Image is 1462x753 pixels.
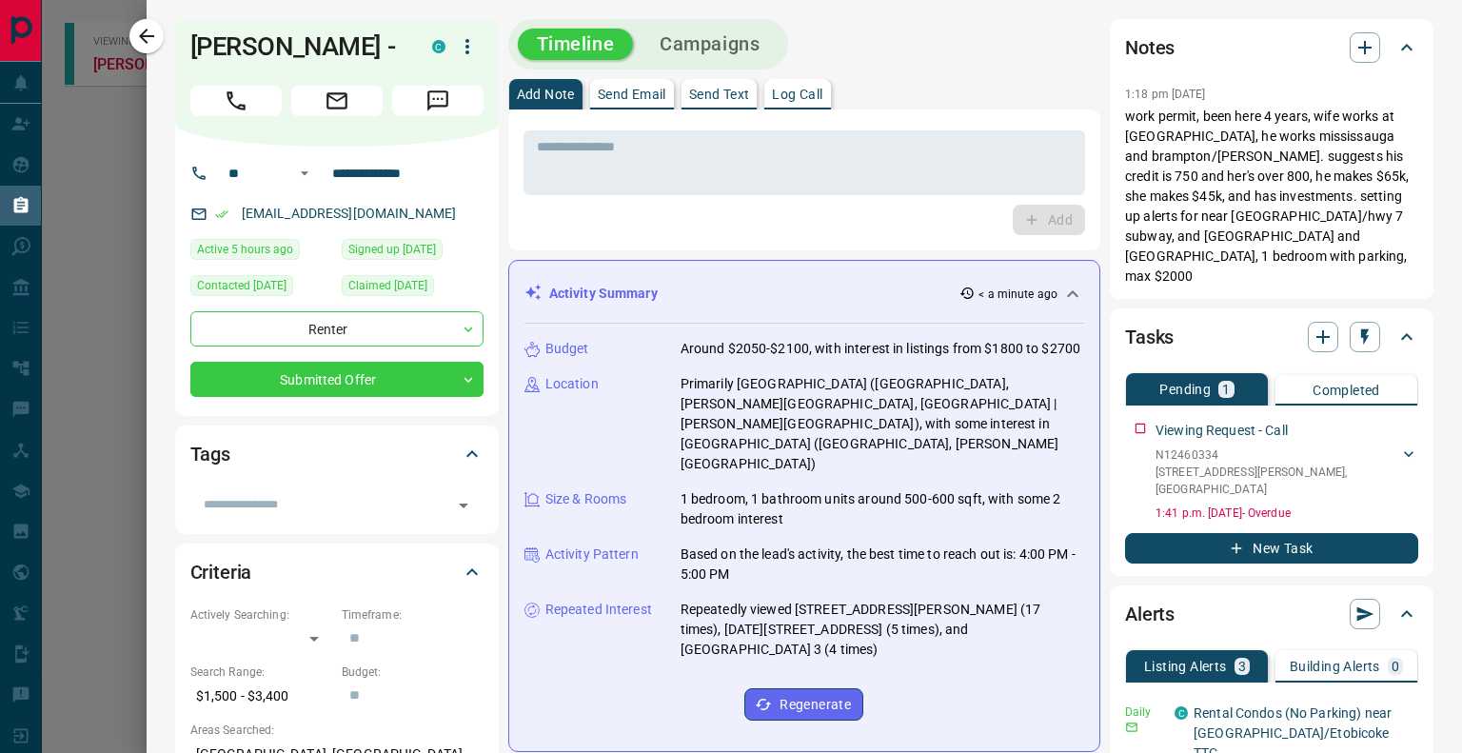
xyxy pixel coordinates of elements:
[1156,464,1399,498] p: [STREET_ADDRESS][PERSON_NAME] , [GEOGRAPHIC_DATA]
[342,606,484,624] p: Timeframe:
[190,311,484,347] div: Renter
[348,240,436,259] span: Signed up [DATE]
[190,239,332,266] div: Tue Oct 14 2025
[681,339,1081,359] p: Around $2050-$2100, with interest in listings from $1800 to $2700
[190,86,282,116] span: Call
[190,431,484,477] div: Tags
[1125,703,1163,721] p: Daily
[545,339,589,359] p: Budget
[744,688,863,721] button: Regenerate
[190,549,484,595] div: Criteria
[348,276,427,295] span: Claimed [DATE]
[190,722,484,739] p: Areas Searched:
[681,489,1084,529] p: 1 bedroom, 1 bathroom units around 500-600 sqft, with some 2 bedroom interest
[545,489,627,509] p: Size & Rooms
[549,284,658,304] p: Activity Summary
[215,208,228,221] svg: Email Verified
[1175,706,1188,720] div: condos.ca
[1125,25,1418,70] div: Notes
[518,29,634,60] button: Timeline
[545,600,652,620] p: Repeated Interest
[1125,322,1174,352] h2: Tasks
[1222,383,1230,396] p: 1
[1144,660,1227,673] p: Listing Alerts
[517,88,575,101] p: Add Note
[1392,660,1399,673] p: 0
[978,286,1057,303] p: < a minute ago
[293,162,316,185] button: Open
[197,276,286,295] span: Contacted [DATE]
[432,40,445,53] div: condos.ca
[190,681,332,712] p: $1,500 - $3,400
[1125,599,1175,629] h2: Alerts
[190,439,230,469] h2: Tags
[392,86,484,116] span: Message
[1125,88,1206,101] p: 1:18 pm [DATE]
[1156,421,1288,441] p: Viewing Request - Call
[190,557,252,587] h2: Criteria
[689,88,750,101] p: Send Text
[1156,443,1418,502] div: N12460334[STREET_ADDRESS][PERSON_NAME],[GEOGRAPHIC_DATA]
[681,600,1084,660] p: Repeatedly viewed [STREET_ADDRESS][PERSON_NAME] (17 times), [DATE][STREET_ADDRESS] (5 times), and...
[242,206,457,221] a: [EMAIL_ADDRESS][DOMAIN_NAME]
[1125,591,1418,637] div: Alerts
[772,88,822,101] p: Log Call
[190,362,484,397] div: Submitted Offer
[545,545,639,565] p: Activity Pattern
[1238,660,1246,673] p: 3
[1125,107,1418,287] p: work permit, been here 4 years, wife works at [GEOGRAPHIC_DATA], he works mississauga and brampto...
[641,29,779,60] button: Campaigns
[1125,32,1175,63] h2: Notes
[681,545,1084,585] p: Based on the lead's activity, the best time to reach out is: 4:00 PM - 5:00 PM
[190,31,404,62] h1: [PERSON_NAME] -
[598,88,666,101] p: Send Email
[1313,384,1380,397] p: Completed
[342,275,484,302] div: Mon Sep 29 2025
[1125,533,1418,564] button: New Task
[681,374,1084,474] p: Primarily [GEOGRAPHIC_DATA] ([GEOGRAPHIC_DATA], [PERSON_NAME][GEOGRAPHIC_DATA], [GEOGRAPHIC_DATA]...
[197,240,293,259] span: Active 5 hours ago
[190,664,332,681] p: Search Range:
[524,276,1084,311] div: Activity Summary< a minute ago
[450,492,477,519] button: Open
[190,606,332,624] p: Actively Searching:
[342,664,484,681] p: Budget:
[1125,721,1138,734] svg: Email
[1156,446,1399,464] p: N12460334
[342,239,484,266] div: Fri Feb 03 2023
[190,275,332,302] div: Tue Sep 30 2025
[1159,383,1211,396] p: Pending
[1156,505,1418,522] p: 1:41 p.m. [DATE] - Overdue
[291,86,383,116] span: Email
[1290,660,1380,673] p: Building Alerts
[1125,314,1418,360] div: Tasks
[545,374,599,394] p: Location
